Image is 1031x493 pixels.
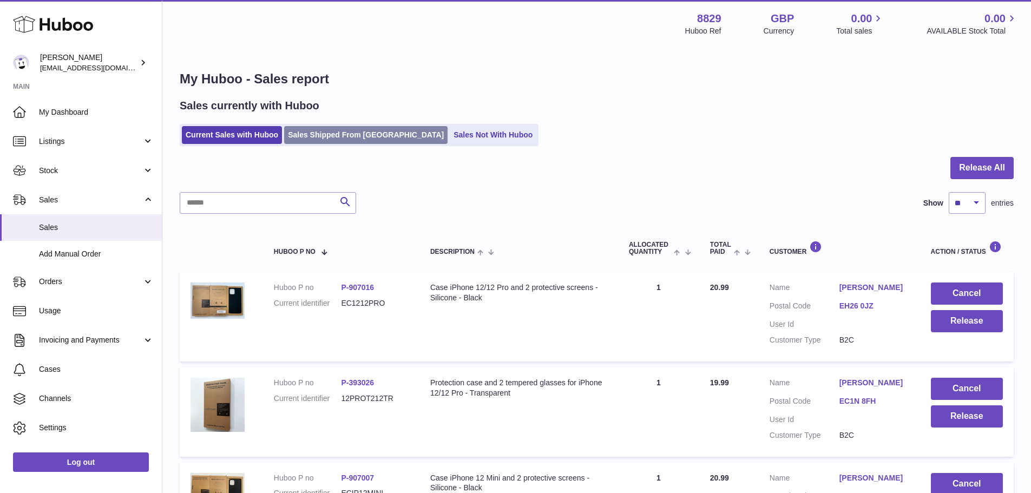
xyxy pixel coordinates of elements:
strong: 8829 [697,11,721,26]
div: Case iPhone 12/12 Pro and 2 protective screens - Silicone - Black [430,282,607,303]
a: [PERSON_NAME] [839,473,909,483]
span: Cases [39,364,154,374]
div: Currency [764,26,794,36]
div: Protection case and 2 tempered glasses for iPhone 12/12 Pro - Transparent [430,378,607,398]
a: [PERSON_NAME] [839,282,909,293]
dd: B2C [839,335,909,345]
span: AVAILABLE Stock Total [927,26,1018,36]
a: Sales Shipped From [GEOGRAPHIC_DATA] [284,126,448,144]
a: Current Sales with Huboo [182,126,282,144]
span: Sales [39,222,154,233]
span: ALLOCATED Quantity [629,241,672,255]
dd: 12PROT212TR [341,393,409,404]
dt: Current identifier [274,393,342,404]
dt: Customer Type [770,335,839,345]
dt: Huboo P no [274,282,342,293]
dt: Name [770,378,839,391]
dd: EC1212PRO [341,298,409,308]
a: Log out [13,452,149,472]
a: [PERSON_NAME] [839,378,909,388]
dt: Current identifier [274,298,342,308]
span: 0.00 [851,11,872,26]
a: P-907016 [341,283,374,292]
img: internalAdmin-8829@internal.huboo.com [13,55,29,71]
dt: User Id [770,319,839,330]
a: 0.00 AVAILABLE Stock Total [927,11,1018,36]
span: Sales [39,195,142,205]
img: 88291680273940.png [191,378,245,432]
strong: GBP [771,11,794,26]
dt: Customer Type [770,430,839,441]
span: Total sales [836,26,884,36]
span: 20.99 [710,474,729,482]
dt: Huboo P no [274,473,342,483]
span: Listings [39,136,142,147]
dt: Postal Code [770,301,839,314]
span: 0.00 [984,11,1006,26]
span: Huboo P no [274,248,316,255]
span: Invoicing and Payments [39,335,142,345]
span: Channels [39,393,154,404]
button: Release [931,405,1003,428]
td: 1 [618,272,699,361]
a: EC1N 8FH [839,396,909,406]
img: 88291702311426.png [191,282,245,319]
span: 19.99 [710,378,729,387]
dd: B2C [839,430,909,441]
div: Huboo Ref [685,26,721,36]
span: Usage [39,306,154,316]
dt: Huboo P no [274,378,342,388]
td: 1 [618,367,699,457]
span: My Dashboard [39,107,154,117]
span: Add Manual Order [39,249,154,259]
div: Action / Status [931,241,1003,255]
button: Release [931,310,1003,332]
span: [EMAIL_ADDRESS][DOMAIN_NAME] [40,63,159,72]
a: P-393026 [341,378,374,387]
a: 0.00 Total sales [836,11,884,36]
a: Sales Not With Huboo [450,126,536,144]
span: Settings [39,423,154,433]
span: Orders [39,277,142,287]
span: 20.99 [710,283,729,292]
button: Cancel [931,378,1003,400]
dt: Postal Code [770,396,839,409]
dt: Name [770,282,839,295]
span: Stock [39,166,142,176]
div: [PERSON_NAME] [40,52,137,73]
label: Show [923,198,943,208]
a: P-907007 [341,474,374,482]
h1: My Huboo - Sales report [180,70,1014,88]
dt: Name [770,473,839,486]
dt: User Id [770,415,839,425]
a: EH26 0JZ [839,301,909,311]
button: Release All [950,157,1014,179]
h2: Sales currently with Huboo [180,98,319,113]
span: entries [991,198,1014,208]
span: Description [430,248,475,255]
span: Total paid [710,241,731,255]
button: Cancel [931,282,1003,305]
div: Customer [770,241,909,255]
